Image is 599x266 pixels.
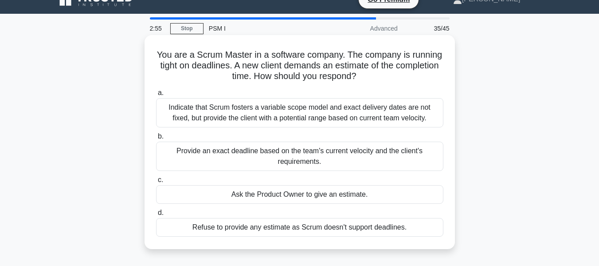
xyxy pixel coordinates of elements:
[158,176,163,183] span: c.
[325,20,403,37] div: Advanced
[145,20,170,37] div: 2:55
[170,23,204,34] a: Stop
[155,49,444,82] h5: You are a Scrum Master in a software company. The company is running tight on deadlines. A new cl...
[156,185,443,204] div: Ask the Product Owner to give an estimate.
[158,209,164,216] span: d.
[156,218,443,237] div: Refuse to provide any estimate as Scrum doesn't support deadlines.
[204,20,325,37] div: PSM I
[156,98,443,127] div: Indicate that Scrum fosters a variable scope model and exact delivery dates are not fixed, but pr...
[156,142,443,171] div: Provide an exact deadline based on the team's current velocity and the client's requirements.
[403,20,455,37] div: 35/45
[158,132,164,140] span: b.
[158,89,164,96] span: a.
